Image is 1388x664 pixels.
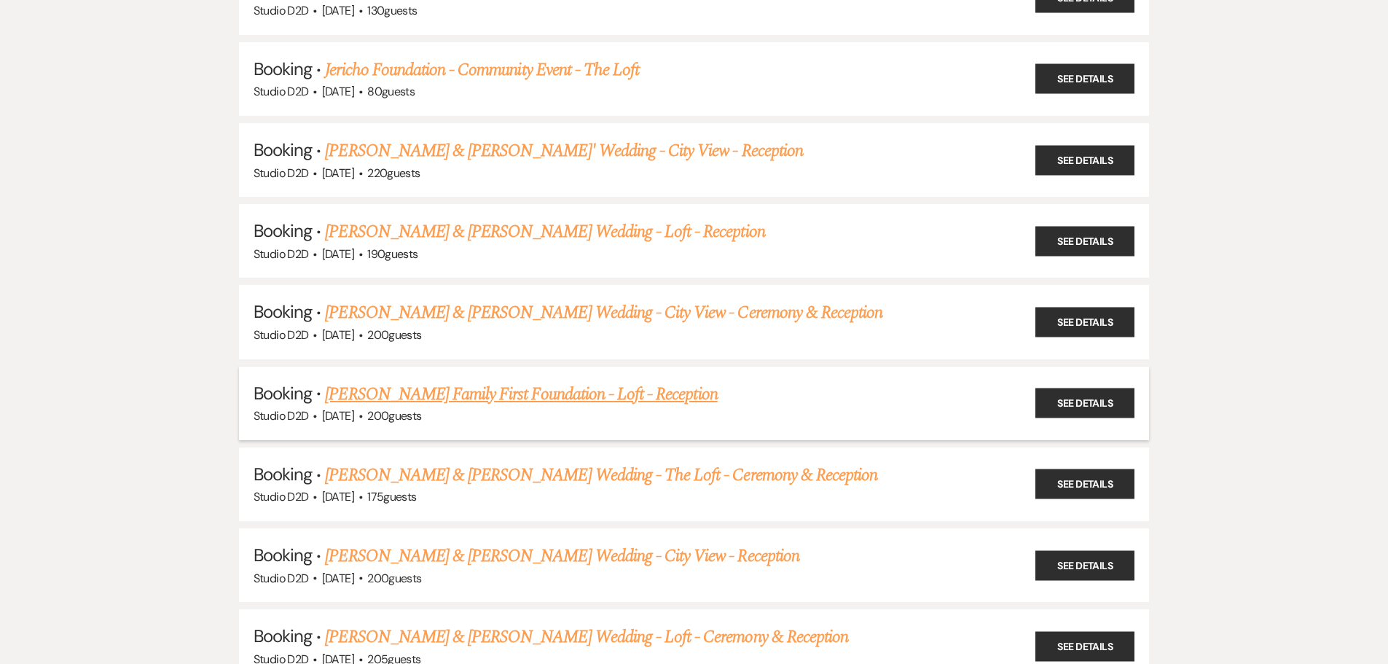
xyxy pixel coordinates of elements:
span: 200 guests [367,408,421,423]
a: See Details [1035,145,1134,175]
span: Studio D2D [254,3,309,18]
a: [PERSON_NAME] & [PERSON_NAME] Wedding - City View - Reception [325,543,799,569]
a: [PERSON_NAME] & [PERSON_NAME] Wedding - Loft - Ceremony & Reception [325,624,848,650]
span: 200 guests [367,327,421,343]
span: Studio D2D [254,327,309,343]
span: 190 guests [367,246,417,262]
span: [DATE] [322,246,354,262]
span: 80 guests [367,84,415,99]
a: See Details [1035,307,1134,337]
span: [DATE] [322,489,354,504]
a: [PERSON_NAME] & [PERSON_NAME] Wedding - The Loft - Ceremony & Reception [325,462,877,488]
a: [PERSON_NAME] Family First Foundation - Loft - Reception [325,381,717,407]
a: See Details [1035,631,1134,661]
a: [PERSON_NAME] & [PERSON_NAME] Wedding - Loft - Reception [325,219,764,245]
span: 130 guests [367,3,417,18]
a: [PERSON_NAME] & [PERSON_NAME]' Wedding - City View - Reception [325,138,802,164]
span: Studio D2D [254,408,309,423]
a: Jericho Foundation - Community Event - The Loft [325,57,639,83]
span: [DATE] [322,571,354,586]
span: Studio D2D [254,84,309,99]
span: [DATE] [322,84,354,99]
span: [DATE] [322,327,354,343]
a: [PERSON_NAME] & [PERSON_NAME] Wedding - City View - Ceremony & Reception [325,300,882,326]
span: Booking [254,300,312,323]
a: See Details [1035,64,1134,94]
span: 175 guests [367,489,416,504]
span: [DATE] [322,3,354,18]
span: Studio D2D [254,246,309,262]
span: Studio D2D [254,165,309,181]
a: See Details [1035,226,1134,256]
span: 200 guests [367,571,421,586]
span: Studio D2D [254,489,309,504]
span: 220 guests [367,165,420,181]
span: Booking [254,463,312,485]
a: See Details [1035,550,1134,580]
a: See Details [1035,469,1134,499]
span: Booking [254,138,312,161]
span: Booking [254,382,312,405]
span: Booking [254,625,312,647]
span: Booking [254,58,312,80]
span: [DATE] [322,165,354,181]
a: See Details [1035,388,1134,418]
span: Booking [254,544,312,566]
span: Booking [254,219,312,242]
span: Studio D2D [254,571,309,586]
span: [DATE] [322,408,354,423]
